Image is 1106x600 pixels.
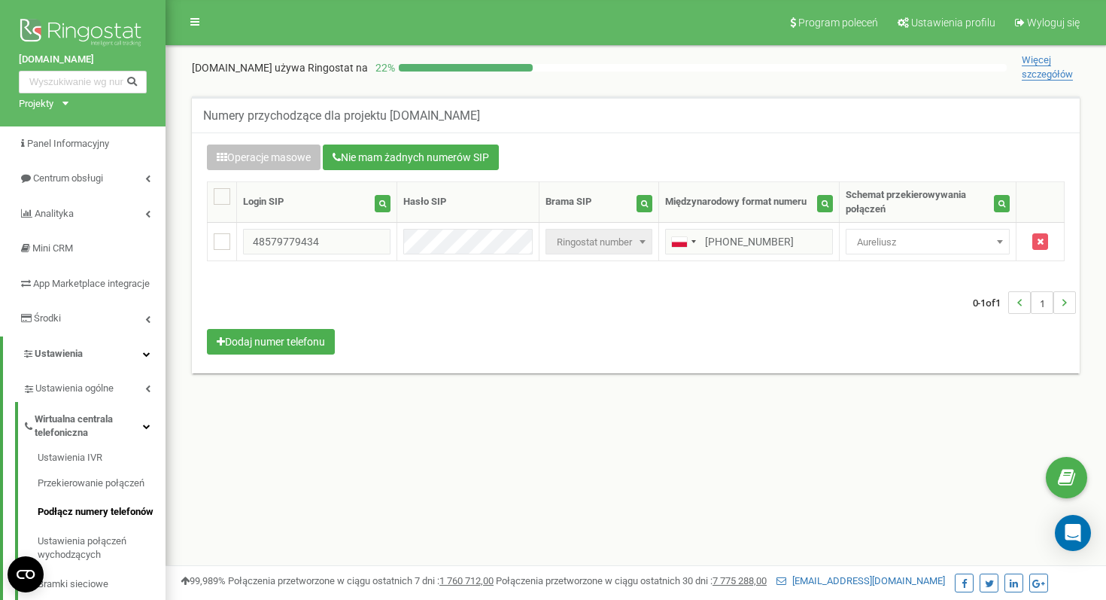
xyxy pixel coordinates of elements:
[34,312,61,324] span: Środki
[19,97,53,111] div: Projekty
[1022,54,1073,81] span: Więcej szczegółów
[35,413,143,440] span: Wirtualna centrala telefoniczna
[38,570,166,599] a: Bramki sieciowe
[27,138,109,149] span: Panel Informacyjny
[545,195,591,209] div: Brama SIP
[19,53,147,67] a: [DOMAIN_NAME]
[8,556,44,592] button: Open CMP widget
[1055,515,1091,551] div: Open Intercom Messenger
[551,232,647,253] span: Ringostat number
[973,291,1008,314] span: 0-1 1
[19,71,147,93] input: Wyszukiwanie wg numeru
[713,575,767,586] u: 7 775 288,00
[35,208,74,219] span: Analityka
[23,371,166,402] a: Ustawienia ogólne
[38,498,166,528] a: Podłącz numery telefonów
[851,232,1004,253] span: Aureliusz
[1031,291,1053,314] li: 1
[228,575,494,586] span: Połączenia przetworzone w ciągu ostatnich 7 dni :
[32,242,73,254] span: Mini CRM
[275,62,368,74] span: używa Ringostat na
[243,195,284,209] div: Login SIP
[38,527,166,570] a: Ustawienia połączeń wychodzących
[665,229,833,254] input: 512 345 678
[19,15,147,53] img: Ringostat logo
[323,145,499,170] button: Nie mam żadnych numerów SIP
[1027,17,1080,29] span: Wyloguj się
[203,109,480,123] h5: Numery przychodzące dla projektu [DOMAIN_NAME]
[496,575,767,586] span: Połączenia przetworzone w ciągu ostatnich 30 dni :
[192,60,368,75] p: [DOMAIN_NAME]
[665,195,807,209] div: Międzynarodowy format numeru
[35,348,83,359] span: Ustawienia
[38,469,166,498] a: Przekierowanie połączeń
[439,575,494,586] u: 1 760 712,00
[846,229,1010,254] span: Aureliusz
[23,402,166,446] a: Wirtualna centrala telefoniczna
[846,188,993,216] div: Schemat przekierowywania połączeń
[207,329,335,355] button: Dodaj numer telefonu
[33,278,150,289] span: App Marketplace integracje
[35,382,114,396] span: Ustawienia ogólne
[973,276,1076,329] nav: ...
[776,575,945,586] a: [EMAIL_ADDRESS][DOMAIN_NAME]
[33,172,103,184] span: Centrum obsługi
[3,337,166,372] a: Ustawienia
[181,575,226,586] span: 99,989%
[666,230,700,254] div: Telephone country code
[545,229,652,254] span: Ringostat number
[911,17,995,29] span: Ustawienia profilu
[38,452,166,470] a: Ustawienia IVR
[798,17,878,29] span: Program poleceń
[397,182,539,223] th: Hasło SIP
[368,60,399,75] p: 22 %
[207,145,321,170] button: Operacje masowe
[986,296,995,309] span: of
